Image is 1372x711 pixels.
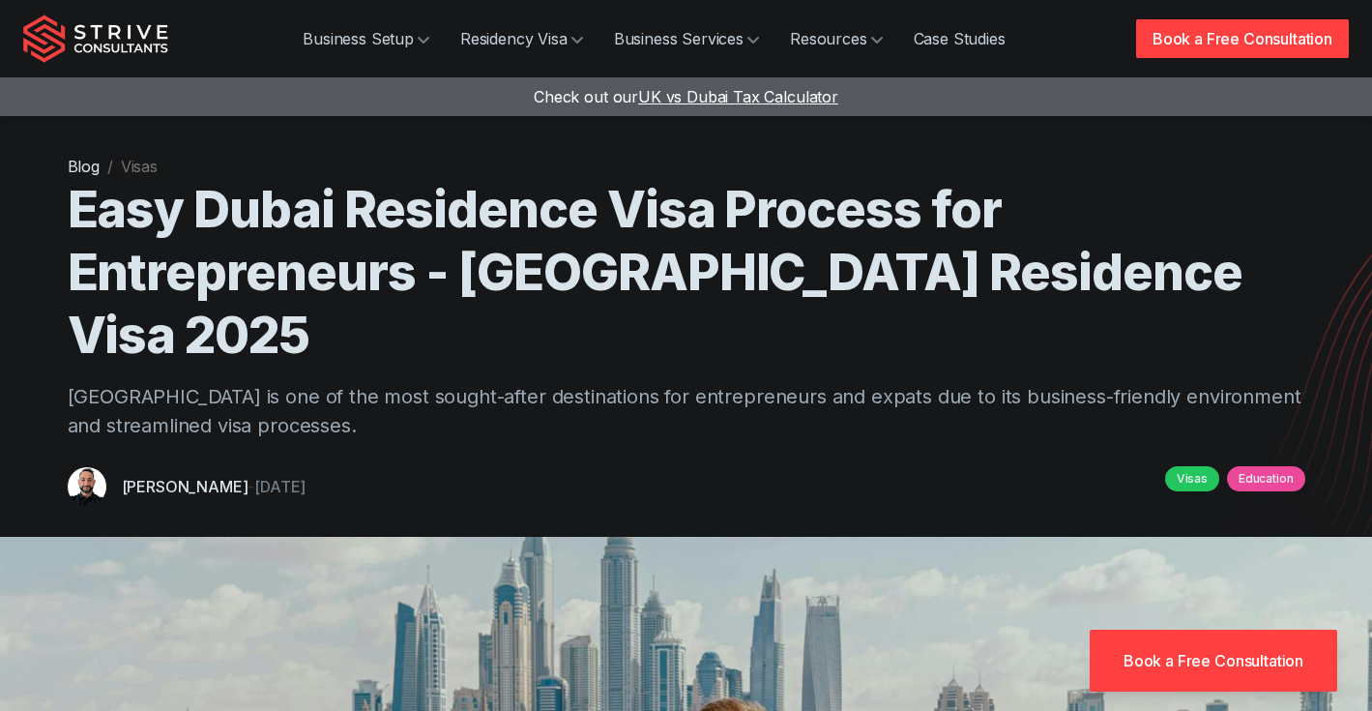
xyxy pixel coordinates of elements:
a: Business Setup [287,19,445,58]
a: Resources [774,19,898,58]
a: Visas [1165,466,1219,491]
span: / [107,157,113,176]
a: Education [1227,466,1305,491]
span: - [248,477,254,496]
p: [GEOGRAPHIC_DATA] is one of the most sought-after destinations for entrepreneurs and expats due t... [68,382,1305,440]
span: UK vs Dubai Tax Calculator [638,87,838,106]
img: aDXDSydWJ-7kSlbU_Untitleddesign-75-.png [68,467,106,506]
a: Book a Free Consultation [1136,19,1349,58]
img: Strive Consultants [23,15,168,63]
a: Case Studies [898,19,1021,58]
a: Blog [68,157,100,176]
a: Residency Visa [445,19,598,58]
a: [PERSON_NAME] [122,477,248,496]
a: Book a Free Consultation [1090,630,1337,692]
a: Business Services [598,19,774,58]
h1: Easy Dubai Residence Visa Process for Entrepreneurs - [GEOGRAPHIC_DATA] Residence Visa 2025 [68,178,1305,367]
time: [DATE] [254,477,306,496]
li: Visas [121,155,158,178]
a: Check out ourUK vs Dubai Tax Calculator [534,87,838,106]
